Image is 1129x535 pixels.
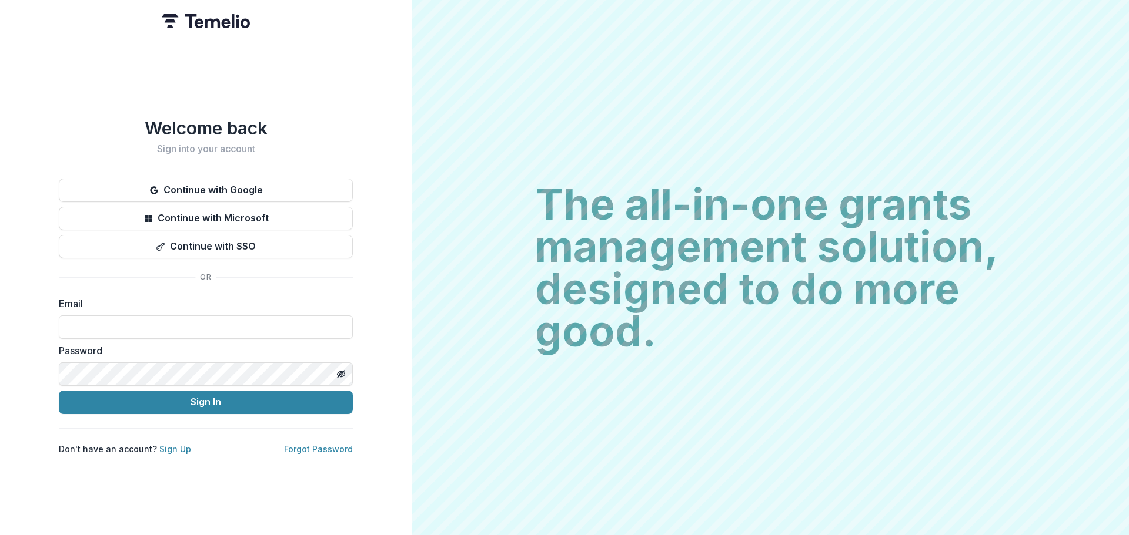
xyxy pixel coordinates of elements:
button: Continue with Microsoft [59,207,353,230]
button: Continue with Google [59,179,353,202]
button: Continue with SSO [59,235,353,258]
p: Don't have an account? [59,443,191,455]
label: Email [59,297,346,311]
button: Toggle password visibility [332,365,350,383]
img: Temelio [162,14,250,28]
h1: Welcome back [59,117,353,139]
h2: Sign into your account [59,143,353,154]
a: Sign Up [159,444,191,454]
a: Forgot Password [284,444,353,454]
button: Sign In [59,391,353,414]
label: Password [59,344,346,358]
